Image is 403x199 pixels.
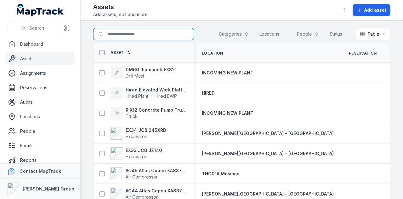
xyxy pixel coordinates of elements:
[202,191,334,197] a: [PERSON_NAME][GEOGRAPHIC_DATA] - [GEOGRAPHIC_DATA]
[126,107,187,113] strong: RIX12 Concrete Pump Truck
[126,114,138,119] span: Truck
[326,28,353,40] button: Status
[111,50,131,55] a: Asset
[364,7,386,13] span: Add asset
[202,51,223,56] span: Location
[202,70,253,75] span: INCOMING NEW PLANT
[126,188,187,194] strong: AC44 Atlas Copco XAS375TA
[5,38,75,50] a: Dashboard
[202,110,253,116] a: INCOMING NEW PLANT
[93,11,149,18] span: Add assets, edit and more.
[5,52,75,65] a: Assets
[111,50,124,55] span: Asset
[202,171,240,176] span: THO01A Mosman
[126,127,166,133] strong: EX34 JCB 245XRD
[5,96,75,108] a: Audits
[5,110,75,123] a: Locations
[111,147,162,160] a: EX33 JCB JZ140Excavators
[111,167,187,180] a: AC45 Atlas Copco XAS375TAAir Compressor
[5,81,75,94] a: Reservations
[126,167,187,174] strong: AC45 Atlas Copco XAS375TA
[155,93,177,99] span: Hired EWP
[202,70,253,76] a: INCOMING NEW PLANT
[111,127,166,140] a: EX34 JCB 245XRDExcavators
[17,4,64,16] a: MapTrack
[23,186,74,191] strong: [PERSON_NAME] Group
[111,107,187,120] a: RIX12 Concrete Pump TruckTruck
[202,171,240,177] a: THO01A Mosman
[349,51,377,56] span: Reservation
[126,93,148,99] span: Hired Plant
[5,139,75,152] a: Forms
[293,28,323,40] button: People
[126,134,149,139] span: Excavators
[353,4,390,16] button: Add asset
[126,87,187,93] strong: Hired Elevated Work Platform
[126,67,177,73] strong: DM66 Ripamonti EX321
[126,154,149,159] span: Excavators
[202,191,334,196] span: [PERSON_NAME][GEOGRAPHIC_DATA] - [GEOGRAPHIC_DATA]
[126,147,162,154] strong: EX33 JCB JZ140
[126,73,144,79] span: Drill Mast
[202,90,215,96] a: HIRED
[111,67,177,79] a: DM66 Ripamonti EX321Drill Mast
[202,150,334,157] a: [PERSON_NAME][GEOGRAPHIC_DATA] - [GEOGRAPHIC_DATA]
[255,28,290,40] button: Locations
[215,28,253,40] button: Categories
[8,22,58,34] button: Search
[5,125,75,138] a: People
[202,151,334,156] span: [PERSON_NAME][GEOGRAPHIC_DATA] - [GEOGRAPHIC_DATA]
[126,174,158,179] span: Air Compressor
[202,90,215,96] span: HIRED
[20,168,61,174] strong: Contact MapTrack
[29,25,44,31] span: Search
[356,28,390,40] button: Table
[93,3,149,11] h2: Assets
[5,154,75,167] a: Reports
[111,87,187,99] a: Hired Elevated Work PlatformHired PlantHired EWP
[5,67,75,79] a: Assignments
[202,130,334,137] a: [PERSON_NAME][GEOGRAPHIC_DATA] - [GEOGRAPHIC_DATA]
